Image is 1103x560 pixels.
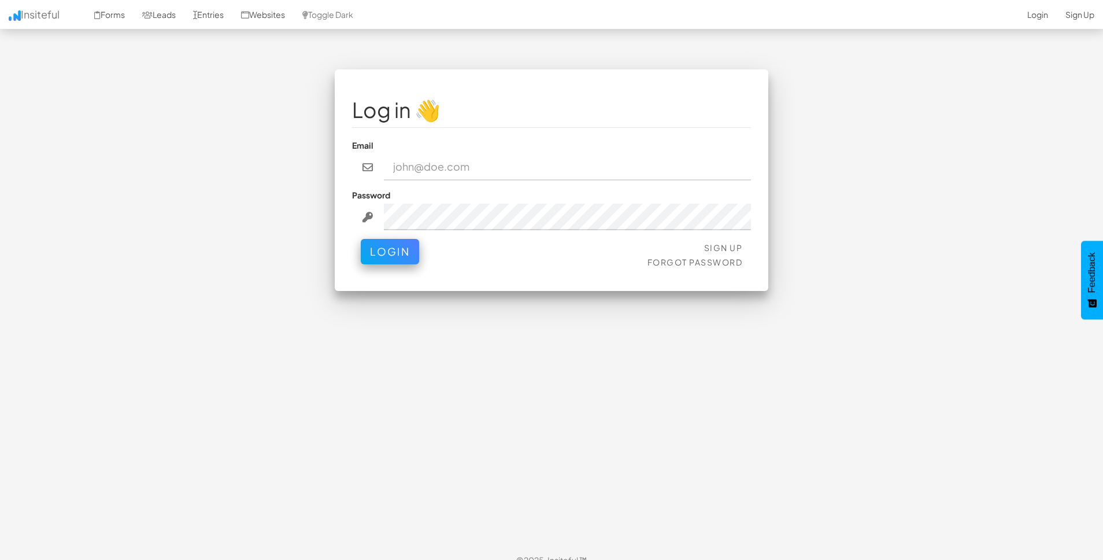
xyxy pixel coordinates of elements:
h1: Log in 👋 [352,98,751,121]
span: Feedback [1087,252,1097,293]
button: Feedback - Show survey [1081,241,1103,319]
img: icon.png [9,10,21,21]
label: Email [352,139,373,151]
a: Forgot Password [647,257,743,267]
label: Password [352,189,390,201]
a: Sign Up [704,242,743,253]
button: Login [361,239,419,264]
input: john@doe.com [384,154,752,180]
